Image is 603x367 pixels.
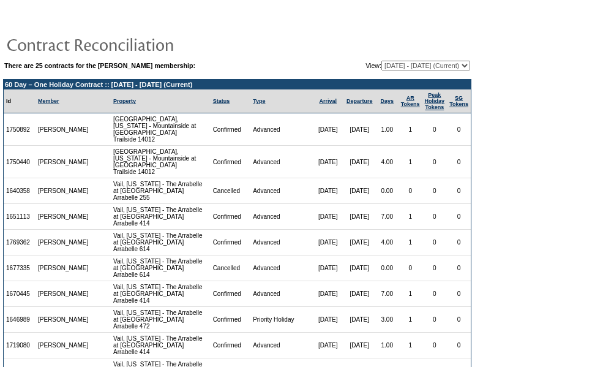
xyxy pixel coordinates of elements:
td: Advanced [250,255,312,281]
td: Id [4,89,36,113]
td: Cancelled [211,178,251,204]
td: 1 [399,146,422,178]
td: Confirmed [211,333,251,358]
td: 0 [422,281,448,307]
td: [PERSON_NAME] [36,146,91,178]
td: Confirmed [211,146,251,178]
td: 0 [422,307,448,333]
td: [DATE] [343,113,376,146]
td: 1.00 [376,113,399,146]
td: 0 [447,255,471,281]
td: [PERSON_NAME] [36,204,91,230]
td: 0 [422,204,448,230]
td: Advanced [250,146,312,178]
td: [DATE] [343,204,376,230]
td: [DATE] [343,307,376,333]
td: [PERSON_NAME] [36,255,91,281]
td: 1 [399,204,422,230]
td: Vail, [US_STATE] - The Arrabelle at [GEOGRAPHIC_DATA] Arrabelle 614 [111,255,211,281]
td: [GEOGRAPHIC_DATA], [US_STATE] - Mountainside at [GEOGRAPHIC_DATA] Trailside 14012 [111,113,211,146]
td: 1 [399,113,422,146]
td: [GEOGRAPHIC_DATA], [US_STATE] - Mountainside at [GEOGRAPHIC_DATA] Trailside 14012 [111,146,211,178]
td: [PERSON_NAME] [36,307,91,333]
td: Advanced [250,204,312,230]
td: [DATE] [312,333,343,358]
td: [PERSON_NAME] [36,281,91,307]
td: 1750892 [4,113,36,146]
td: 0 [447,178,471,204]
a: Arrival [319,98,337,104]
td: Vail, [US_STATE] - The Arrabelle at [GEOGRAPHIC_DATA] Arrabelle 414 [111,333,211,358]
td: Advanced [250,178,312,204]
td: Vail, [US_STATE] - The Arrabelle at [GEOGRAPHIC_DATA] Arrabelle 414 [111,281,211,307]
td: 1 [399,281,422,307]
td: 0 [422,255,448,281]
td: 1651113 [4,204,36,230]
a: Member [38,98,59,104]
td: [DATE] [343,333,376,358]
td: 0 [399,178,422,204]
td: Vail, [US_STATE] - The Arrabelle at [GEOGRAPHIC_DATA] Arrabelle 255 [111,178,211,204]
td: Advanced [250,333,312,358]
td: [PERSON_NAME] [36,333,91,358]
td: 1646989 [4,307,36,333]
td: 1 [399,230,422,255]
td: 0 [422,230,448,255]
td: 4.00 [376,230,399,255]
td: [DATE] [312,204,343,230]
td: 0 [422,146,448,178]
td: 0 [447,307,471,333]
td: 7.00 [376,204,399,230]
td: [DATE] [312,178,343,204]
td: [DATE] [343,230,376,255]
td: [DATE] [343,178,376,204]
td: 0 [399,255,422,281]
td: 3.00 [376,307,399,333]
td: [DATE] [312,255,343,281]
td: Vail, [US_STATE] - The Arrabelle at [GEOGRAPHIC_DATA] Arrabelle 614 [111,230,211,255]
td: [DATE] [312,113,343,146]
img: pgTtlContractReconciliation.gif [6,32,251,56]
td: Cancelled [211,255,251,281]
a: ARTokens [401,95,420,107]
td: Vail, [US_STATE] - The Arrabelle at [GEOGRAPHIC_DATA] Arrabelle 472 [111,307,211,333]
td: Advanced [250,230,312,255]
a: Departure [346,98,373,104]
td: 1.00 [376,333,399,358]
td: 4.00 [376,146,399,178]
a: SGTokens [449,95,468,107]
td: 0 [447,230,471,255]
td: 1769362 [4,230,36,255]
td: [DATE] [312,230,343,255]
td: Confirmed [211,230,251,255]
td: Confirmed [211,113,251,146]
td: Advanced [250,113,312,146]
td: 60 Day – One Holiday Contract :: [DATE] - [DATE] (Current) [4,80,471,89]
td: 0 [447,281,471,307]
a: Peak HolidayTokens [425,92,445,110]
b: There are 25 contracts for the [PERSON_NAME] membership: [4,62,195,69]
td: [PERSON_NAME] [36,113,91,146]
td: 0 [422,113,448,146]
td: [DATE] [312,281,343,307]
td: Confirmed [211,307,251,333]
td: [DATE] [343,255,376,281]
td: [DATE] [312,146,343,178]
td: Vail, [US_STATE] - The Arrabelle at [GEOGRAPHIC_DATA] Arrabelle 414 [111,204,211,230]
td: 0.00 [376,178,399,204]
td: 0 [447,113,471,146]
td: 1750440 [4,146,36,178]
td: 0 [422,178,448,204]
td: Priority Holiday [250,307,312,333]
td: [DATE] [343,281,376,307]
td: [DATE] [312,307,343,333]
td: 0 [447,204,471,230]
td: 0 [422,333,448,358]
td: 0 [447,146,471,178]
td: 1719080 [4,333,36,358]
a: Status [213,98,230,104]
td: 0 [447,333,471,358]
a: Property [113,98,136,104]
td: [PERSON_NAME] [36,230,91,255]
td: 1 [399,307,422,333]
